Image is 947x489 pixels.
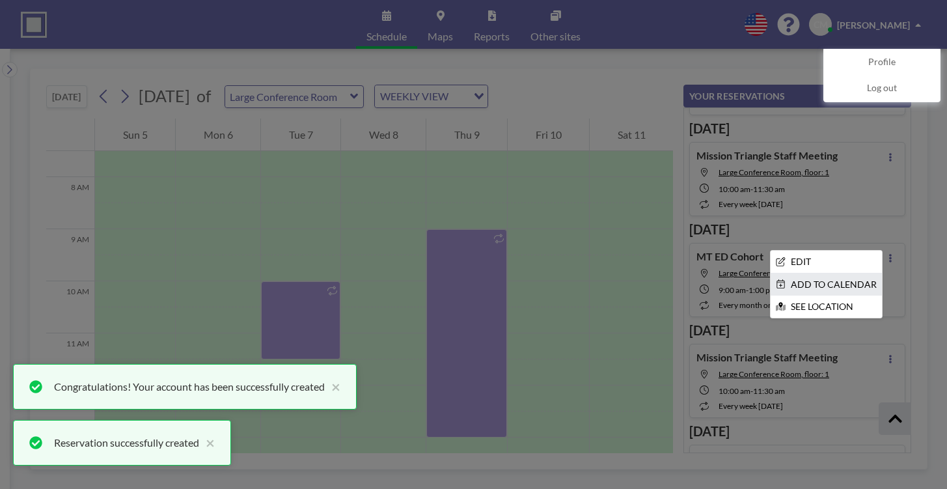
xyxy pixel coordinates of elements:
li: SEE LOCATION [771,296,882,318]
button: close [325,379,340,395]
a: Profile [824,49,940,76]
li: ADD TO CALENDAR [771,273,882,296]
span: Log out [867,82,897,95]
span: Profile [868,56,896,69]
li: EDIT [771,251,882,273]
button: close [199,435,215,451]
div: Reservation successfully created [54,435,199,451]
div: Congratulations! Your account has been successfully created [54,379,325,395]
a: Log out [824,76,940,102]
